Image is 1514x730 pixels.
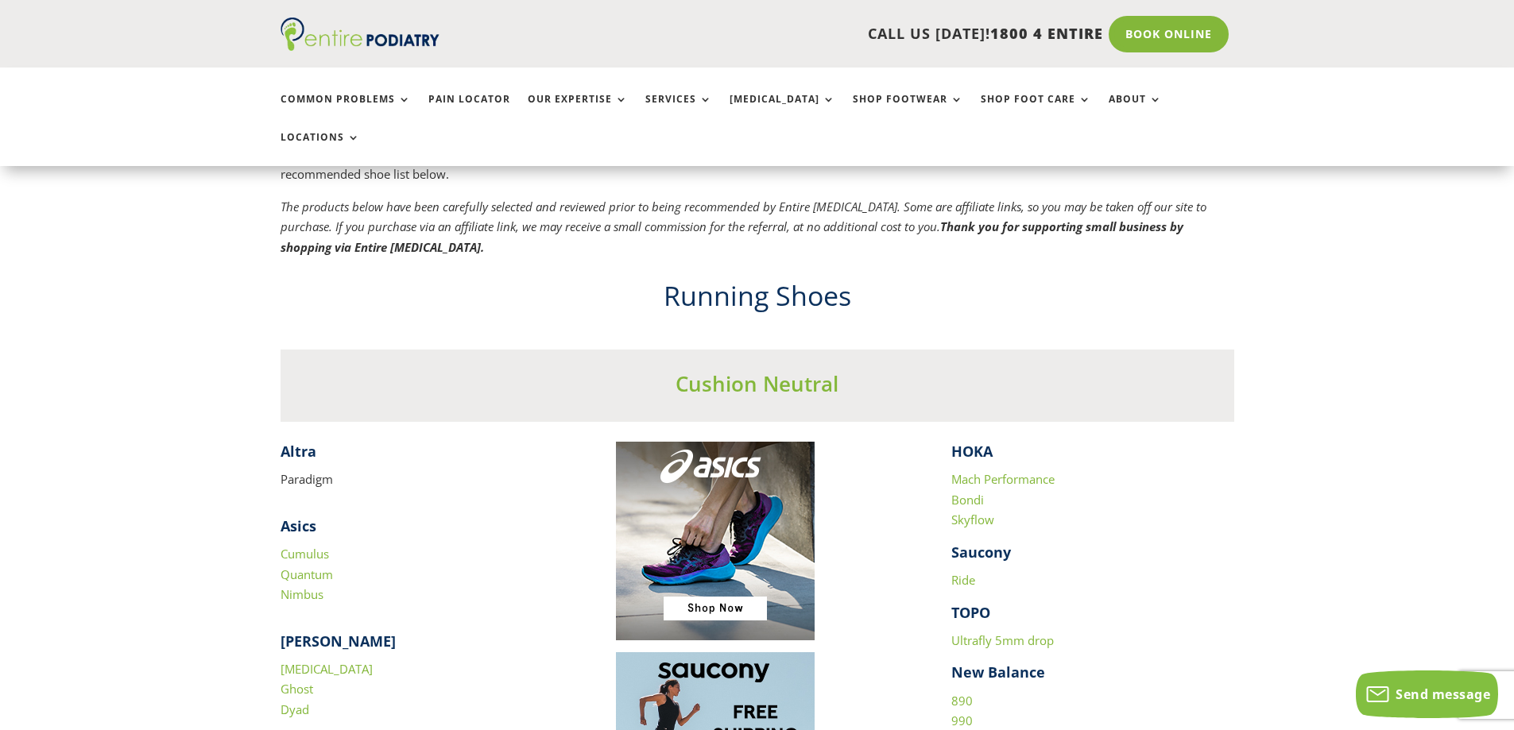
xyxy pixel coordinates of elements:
[428,94,510,128] a: Pain Locator
[951,492,984,508] a: Bondi
[951,442,993,461] strong: HOKA
[853,94,963,128] a: Shop Footwear
[616,442,815,640] img: Image to click to buy ASIC shoes online
[281,566,333,582] a: Quantum
[281,442,316,461] strong: Altra
[281,38,439,54] a: Entire Podiatry
[528,94,628,128] a: Our Expertise
[281,17,439,51] img: logo (1)
[281,369,1234,406] h3: Cushion Neutral
[281,586,323,602] a: Nimbus
[951,603,990,622] strong: TOPO
[281,277,1234,323] h2: Running Shoes
[281,145,1234,197] p: We reviewed hundreds of different shoes to find the best ones for your foot health, to keep you a...
[501,24,1103,44] p: CALL US [DATE]!
[281,546,329,562] a: Cumulus
[281,632,396,651] strong: [PERSON_NAME]
[951,693,973,709] a: 890
[1109,16,1229,52] a: Book Online
[1396,686,1490,703] span: Send message
[990,24,1103,43] span: 1800 4 ENTIRE
[981,94,1091,128] a: Shop Foot Care
[951,543,1011,562] strong: Saucony
[951,632,1054,648] a: Ultrafly 5mm drop
[951,713,973,728] a: 990
[645,94,712,128] a: Services
[951,471,1055,487] a: Mach Performance
[281,218,1183,255] strong: Thank you for supporting small business by shopping via Entire [MEDICAL_DATA].
[281,701,309,717] a: Dyad
[281,661,373,677] a: [MEDICAL_DATA]
[281,681,313,697] a: Ghost
[730,94,835,128] a: [MEDICAL_DATA]
[281,442,563,469] h4: ​
[951,662,1045,682] strong: New Balance
[1109,94,1162,128] a: About
[281,94,411,128] a: Common Problems
[281,199,1206,255] em: The products below have been carefully selected and reviewed prior to being recommended by Entire...
[281,516,316,535] strong: Asics
[951,572,975,588] a: Ride
[1356,670,1498,718] button: Send message
[281,469,563,490] p: Paradigm
[951,512,994,527] a: Skyflow
[281,132,360,166] a: Locations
